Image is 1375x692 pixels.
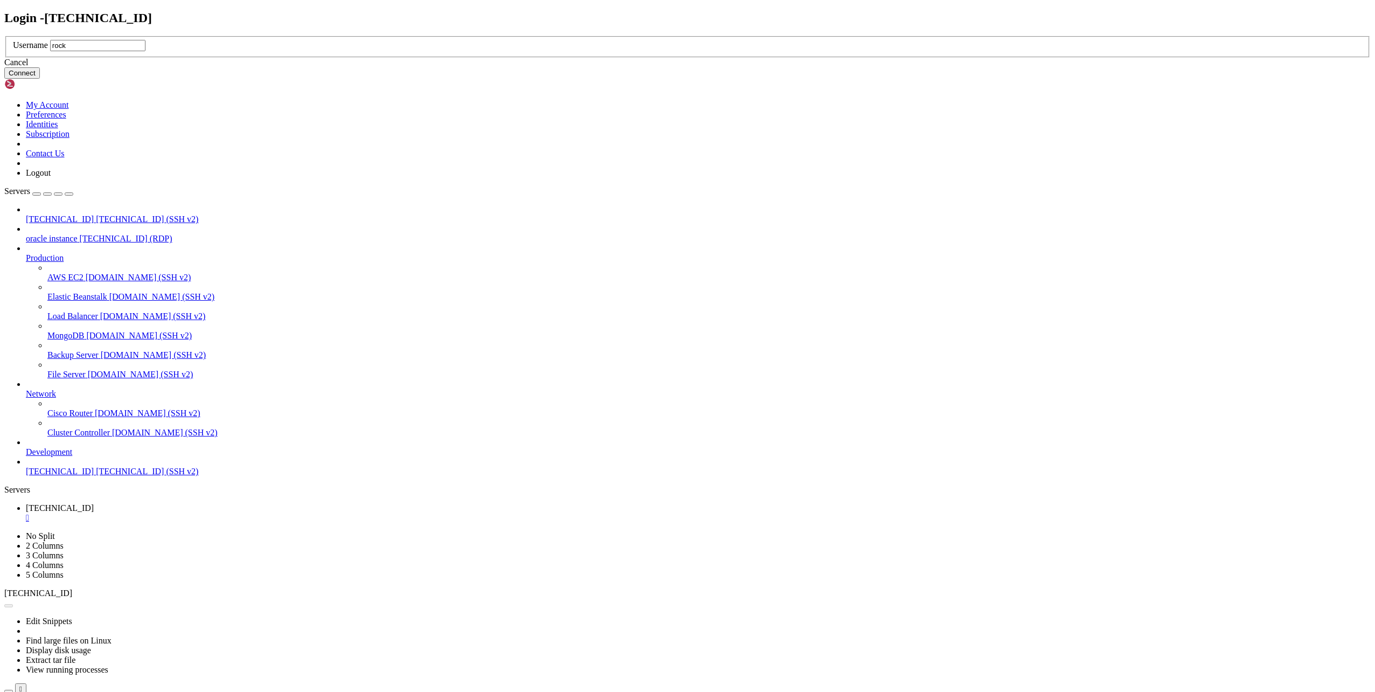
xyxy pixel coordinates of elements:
[80,234,172,243] span: [TECHNICAL_ID] (RDP)
[47,360,1371,379] li: File Server [DOMAIN_NAME] (SSH v2)
[26,129,70,139] a: Subscription
[26,655,75,665] a: Extract tar file
[100,312,206,321] span: [DOMAIN_NAME] (SSH v2)
[4,67,40,79] button: Connect
[13,40,48,50] label: Username
[26,541,64,550] a: 2 Columns
[26,214,94,224] span: [TECHNICAL_ID]
[47,292,107,301] span: Elastic Beanstalk
[109,292,215,301] span: [DOMAIN_NAME] (SSH v2)
[96,214,198,224] span: [TECHNICAL_ID] (SSH v2)
[112,428,218,437] span: [DOMAIN_NAME] (SSH v2)
[47,312,1371,321] a: Load Balancer [DOMAIN_NAME] (SSH v2)
[26,636,112,645] a: Find large files on Linux
[47,341,1371,360] li: Backup Server [DOMAIN_NAME] (SSH v2)
[26,389,56,398] span: Network
[26,457,1371,476] li: [TECHNICAL_ID] [TECHNICAL_ID] (SSH v2)
[47,350,99,359] span: Backup Server
[26,447,1371,457] a: Development
[26,551,64,560] a: 3 Columns
[4,58,1371,67] div: Cancel
[26,234,1371,244] a: oracle instance [TECHNICAL_ID] (RDP)
[26,467,1371,476] a: [TECHNICAL_ID] [TECHNICAL_ID] (SSH v2)
[47,428,110,437] span: Cluster Controller
[47,273,84,282] span: AWS EC2
[26,149,65,158] a: Contact Us
[96,467,198,476] span: [TECHNICAL_ID] (SSH v2)
[26,665,108,674] a: View running processes
[26,214,1371,224] a: [TECHNICAL_ID] [TECHNICAL_ID] (SSH v2)
[26,438,1371,457] li: Development
[101,350,206,359] span: [DOMAIN_NAME] (SSH v2)
[47,312,98,321] span: Load Balancer
[47,350,1371,360] a: Backup Server [DOMAIN_NAME] (SSH v2)
[26,503,1371,523] a: 77.242.254.198
[4,13,9,23] div: (0, 1)
[47,331,1371,341] a: MongoDB [DOMAIN_NAME] (SSH v2)
[26,244,1371,379] li: Production
[47,263,1371,282] li: AWS EC2 [DOMAIN_NAME] (SSH v2)
[4,589,72,598] span: [TECHNICAL_ID]
[26,513,1371,523] a: 
[47,282,1371,302] li: Elastic Beanstalk [DOMAIN_NAME] (SSH v2)
[26,447,72,456] span: Development
[47,409,1371,418] a: Cisco Router [DOMAIN_NAME] (SSH v2)
[26,234,78,243] span: oracle instance
[47,418,1371,438] li: Cluster Controller [DOMAIN_NAME] (SSH v2)
[4,485,1371,495] div: Servers
[4,79,66,89] img: Shellngn
[26,531,55,541] a: No Split
[26,100,69,109] a: My Account
[26,224,1371,244] li: oracle instance [TECHNICAL_ID] (RDP)
[95,409,200,418] span: [DOMAIN_NAME] (SSH v2)
[26,617,72,626] a: Edit Snippets
[26,205,1371,224] li: [TECHNICAL_ID] [TECHNICAL_ID] (SSH v2)
[26,570,64,579] a: 5 Columns
[47,292,1371,302] a: Elastic Beanstalk [DOMAIN_NAME] (SSH v2)
[47,321,1371,341] li: MongoDB [DOMAIN_NAME] (SSH v2)
[26,389,1371,399] a: Network
[47,302,1371,321] li: Load Balancer [DOMAIN_NAME] (SSH v2)
[26,253,1371,263] a: Production
[26,110,66,119] a: Preferences
[4,186,30,196] span: Servers
[26,168,51,177] a: Logout
[4,4,1235,13] x-row: Connecting [TECHNICAL_ID]...
[26,560,64,570] a: 4 Columns
[88,370,193,379] span: [DOMAIN_NAME] (SSH v2)
[86,331,192,340] span: [DOMAIN_NAME] (SSH v2)
[26,120,58,129] a: Identities
[47,399,1371,418] li: Cisco Router [DOMAIN_NAME] (SSH v2)
[47,370,1371,379] a: File Server [DOMAIN_NAME] (SSH v2)
[86,273,191,282] span: [DOMAIN_NAME] (SSH v2)
[26,467,94,476] span: [TECHNICAL_ID]
[47,370,86,379] span: File Server
[47,331,84,340] span: MongoDB
[47,273,1371,282] a: AWS EC2 [DOMAIN_NAME] (SSH v2)
[4,11,1371,25] h2: Login - [TECHNICAL_ID]
[26,646,91,655] a: Display disk usage
[26,379,1371,438] li: Network
[26,253,64,262] span: Production
[47,409,93,418] span: Cisco Router
[26,503,94,513] span: [TECHNICAL_ID]
[47,428,1371,438] a: Cluster Controller [DOMAIN_NAME] (SSH v2)
[4,186,73,196] a: Servers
